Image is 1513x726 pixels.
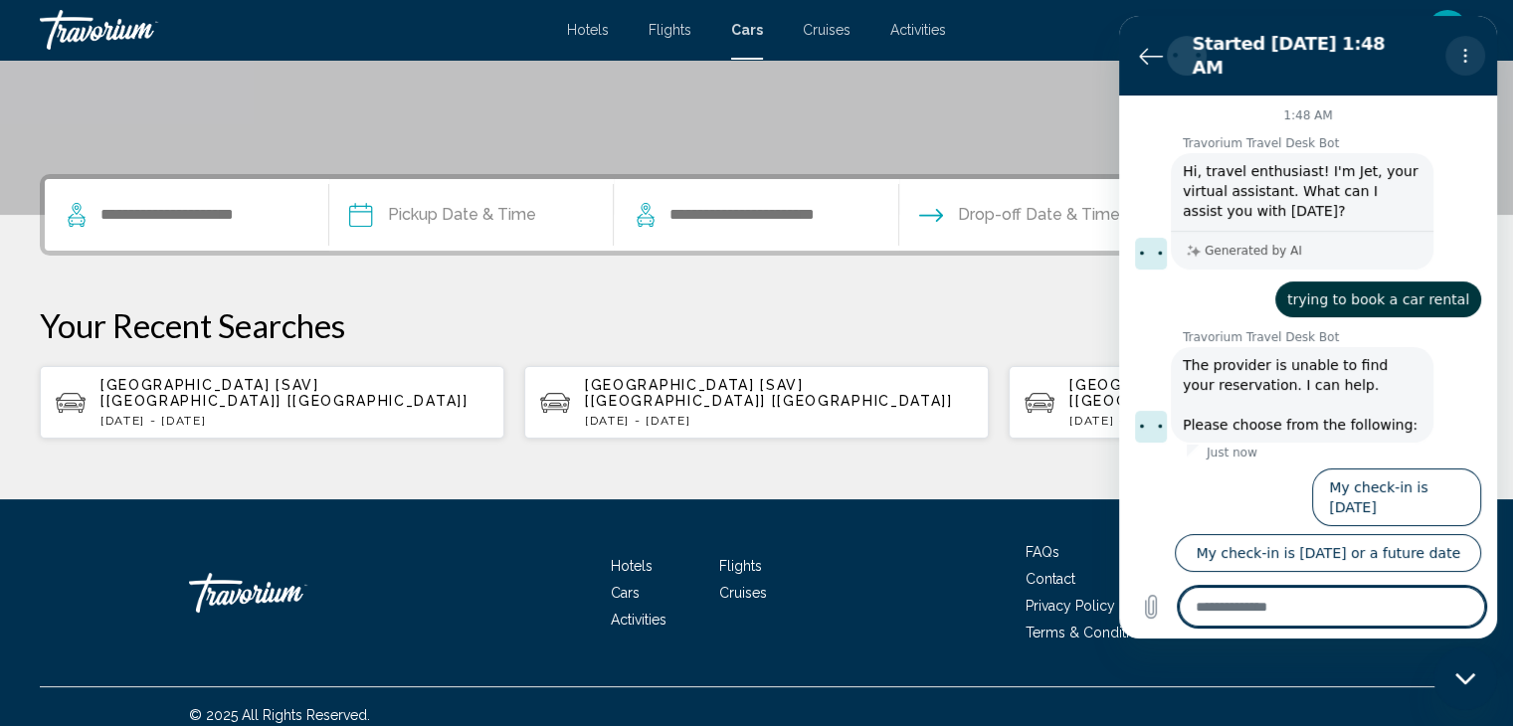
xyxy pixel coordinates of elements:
[1009,365,1473,440] button: [GEOGRAPHIC_DATA] [SAV] [[GEOGRAPHIC_DATA]] [[GEOGRAPHIC_DATA]][DATE] - [DATE]
[1069,377,1437,409] span: [GEOGRAPHIC_DATA] [SAV] [[GEOGRAPHIC_DATA]] [[GEOGRAPHIC_DATA]]
[719,585,767,601] a: Cruises
[40,305,1473,345] p: Your Recent Searches
[524,365,989,440] button: [GEOGRAPHIC_DATA] [SAV] [[GEOGRAPHIC_DATA]] [[GEOGRAPHIC_DATA]][DATE] - [DATE]
[1026,571,1075,587] a: Contact
[45,179,1468,251] div: Search widget
[890,22,946,38] a: Activities
[719,558,762,574] a: Flights
[585,414,973,428] p: [DATE] - [DATE]
[649,22,691,38] a: Flights
[189,707,370,723] span: © 2025 All Rights Reserved.
[803,22,851,38] a: Cruises
[40,365,504,440] button: [GEOGRAPHIC_DATA] [SAV] [[GEOGRAPHIC_DATA]] [[GEOGRAPHIC_DATA]][DATE] - [DATE]
[958,201,1120,229] span: Drop-off Date & Time
[611,585,640,601] a: Cars
[189,563,388,623] a: Travorium
[1026,625,1153,640] a: Terms & Conditions
[1433,646,1497,710] iframe: Button to launch messaging window, conversation in progress
[1069,414,1457,428] p: [DATE] - [DATE]
[611,558,653,574] a: Hotels
[1026,544,1059,560] a: FAQs
[611,612,666,628] a: Activities
[567,22,609,38] a: Hotels
[100,377,469,409] span: [GEOGRAPHIC_DATA] [SAV] [[GEOGRAPHIC_DATA]] [[GEOGRAPHIC_DATA]]
[731,22,763,38] a: Cars
[40,10,547,50] a: Travorium
[1119,16,1497,638] iframe: Messaging window
[100,414,488,428] p: [DATE] - [DATE]
[919,179,1120,251] button: Drop-off date
[1026,598,1115,614] a: Privacy Policy
[585,377,953,409] span: [GEOGRAPHIC_DATA] [SAV] [[GEOGRAPHIC_DATA]] [[GEOGRAPHIC_DATA]]
[349,179,536,251] button: Pickup date
[1421,9,1473,51] button: User Menu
